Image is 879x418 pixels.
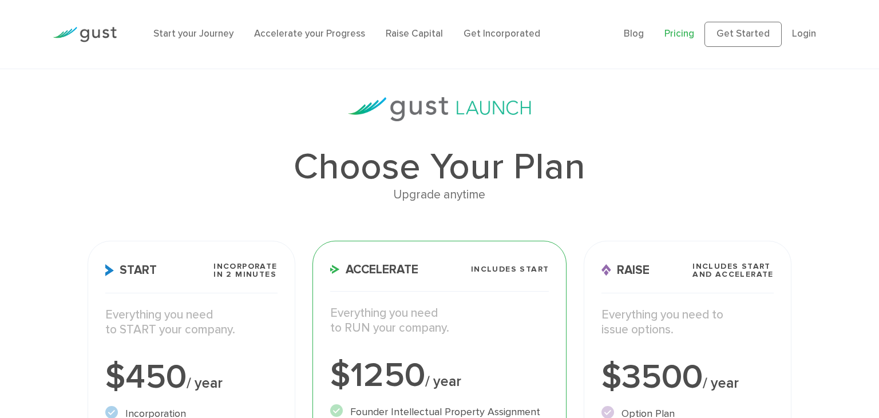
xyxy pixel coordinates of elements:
[187,375,223,392] span: / year
[330,264,418,276] span: Accelerate
[601,308,773,338] p: Everything you need to issue options.
[254,28,365,39] a: Accelerate your Progress
[53,27,117,42] img: Gust Logo
[330,359,549,393] div: $1250
[703,375,739,392] span: / year
[105,264,157,276] span: Start
[425,373,461,390] span: / year
[601,264,611,276] img: Raise Icon
[792,28,816,39] a: Login
[386,28,443,39] a: Raise Capital
[153,28,233,39] a: Start your Journey
[88,149,791,185] h1: Choose Your Plan
[330,306,549,336] p: Everything you need to RUN your company.
[213,262,277,278] span: Incorporate in 2 Minutes
[601,360,773,395] div: $3500
[704,22,782,47] a: Get Started
[601,264,650,276] span: Raise
[624,28,644,39] a: Blog
[88,185,791,205] div: Upgrade anytime
[105,264,114,276] img: Start Icon X2
[464,28,540,39] a: Get Incorporated
[692,262,774,278] span: Includes START and ACCELERATE
[105,360,277,395] div: $450
[664,28,694,39] a: Pricing
[471,265,549,273] span: Includes START
[348,97,531,121] img: gust-launch-logos.svg
[105,308,277,338] p: Everything you need to START your company.
[330,265,340,274] img: Accelerate Icon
